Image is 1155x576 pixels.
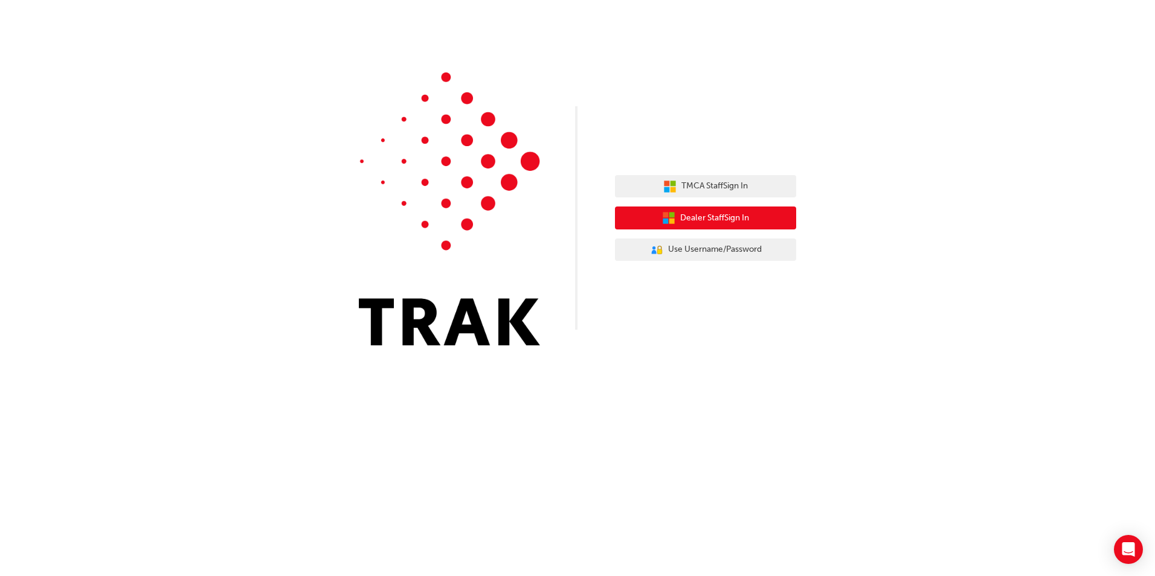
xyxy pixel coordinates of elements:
[615,175,796,198] button: TMCA StaffSign In
[668,243,762,257] span: Use Username/Password
[615,238,796,261] button: Use Username/Password
[681,179,748,193] span: TMCA Staff Sign In
[615,206,796,229] button: Dealer StaffSign In
[359,72,540,345] img: Trak
[1114,535,1143,564] div: Open Intercom Messenger
[680,211,749,225] span: Dealer Staff Sign In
